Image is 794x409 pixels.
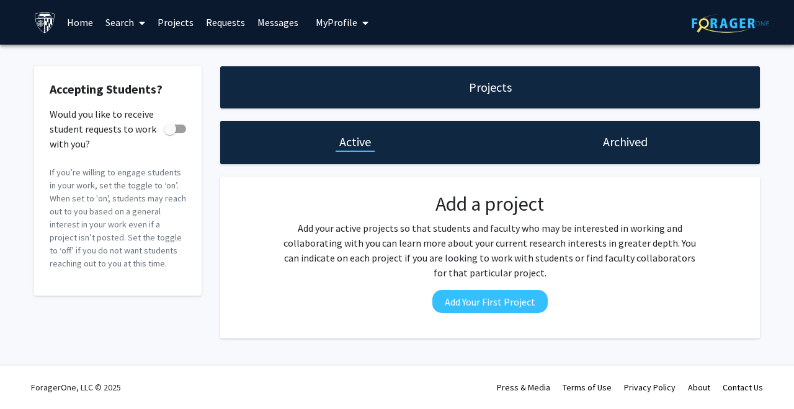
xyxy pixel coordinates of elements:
[497,382,550,393] a: Press & Media
[50,107,159,151] span: Would you like to receive student requests to work with you?
[688,382,710,393] a: About
[692,14,769,33] img: ForagerOne Logo
[50,82,186,97] h2: Accepting Students?
[723,382,763,393] a: Contact Us
[432,290,548,313] button: Add Your First Project
[469,79,512,96] h1: Projects
[34,12,56,33] img: Johns Hopkins University Logo
[99,1,151,44] a: Search
[603,133,648,151] h1: Archived
[61,1,99,44] a: Home
[563,382,612,393] a: Terms of Use
[339,133,371,151] h1: Active
[280,192,700,216] h2: Add a project
[151,1,200,44] a: Projects
[50,166,186,270] p: If you’re willing to engage students in your work, set the toggle to ‘on’. When set to 'on', stud...
[251,1,305,44] a: Messages
[9,353,53,400] iframe: Chat
[624,382,676,393] a: Privacy Policy
[31,366,121,409] div: ForagerOne, LLC © 2025
[280,221,700,280] p: Add your active projects so that students and faculty who may be interested in working and collab...
[316,16,357,29] span: My Profile
[200,1,251,44] a: Requests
